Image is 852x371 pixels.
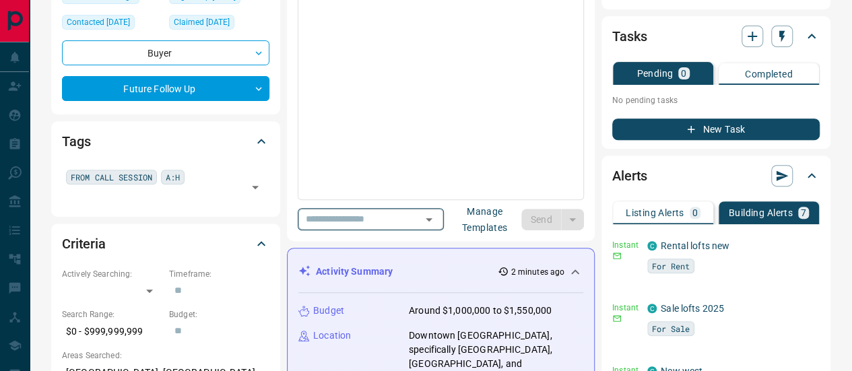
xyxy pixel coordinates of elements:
[448,209,521,230] button: Manage Templates
[612,251,622,261] svg: Email
[62,228,269,260] div: Criteria
[636,69,673,78] p: Pending
[62,268,162,280] p: Actively Searching:
[313,329,351,343] p: Location
[511,266,564,278] p: 2 minutes ago
[801,208,806,217] p: 7
[729,208,793,217] p: Building Alerts
[612,119,820,140] button: New Task
[62,308,162,321] p: Search Range:
[62,321,162,343] p: $0 - $999,999,999
[298,259,583,284] div: Activity Summary2 minutes ago
[692,208,698,217] p: 0
[313,304,344,318] p: Budget
[316,265,393,279] p: Activity Summary
[62,131,90,152] h2: Tags
[169,268,269,280] p: Timeframe:
[745,69,793,79] p: Completed
[612,302,639,314] p: Instant
[612,26,647,47] h2: Tasks
[647,304,657,313] div: condos.ca
[62,76,269,101] div: Future Follow Up
[626,208,684,217] p: Listing Alerts
[661,303,724,314] a: Sale lofts 2025
[62,125,269,158] div: Tags
[681,69,686,78] p: 0
[67,15,130,29] span: Contacted [DATE]
[521,209,584,230] div: split button
[612,314,622,323] svg: Email
[612,165,647,187] h2: Alerts
[647,241,657,250] div: condos.ca
[661,240,729,251] a: Rental lofts new
[62,15,162,34] div: Thu Feb 04 2021
[420,210,438,229] button: Open
[62,349,269,362] p: Areas Searched:
[62,40,269,65] div: Buyer
[71,170,152,184] span: FROM CALL SESSION
[166,170,180,184] span: A:H
[169,308,269,321] p: Budget:
[246,178,265,197] button: Open
[62,233,106,255] h2: Criteria
[409,304,552,318] p: Around $1,000,000 to $1,550,000
[612,160,820,192] div: Alerts
[612,90,820,110] p: No pending tasks
[652,259,690,273] span: For Rent
[174,15,230,29] span: Claimed [DATE]
[169,15,269,34] div: Thu May 22 2025
[612,20,820,53] div: Tasks
[612,239,639,251] p: Instant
